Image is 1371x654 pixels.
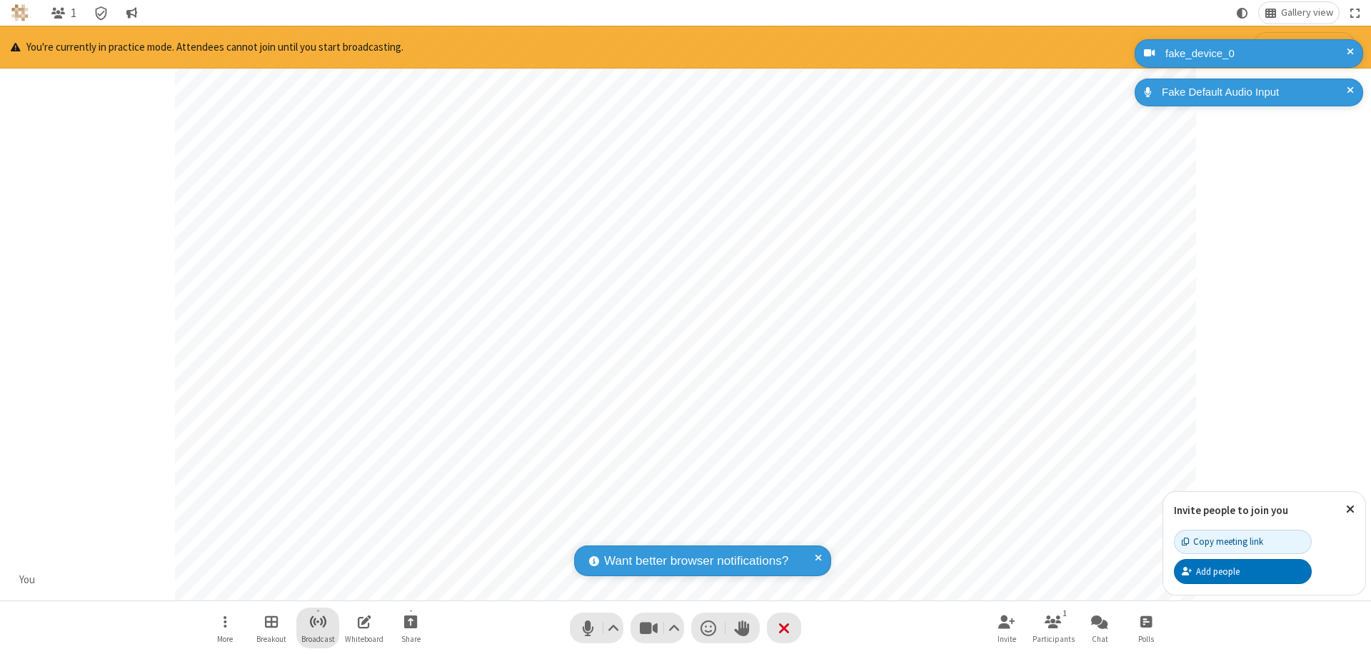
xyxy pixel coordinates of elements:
button: Change layout [1259,2,1339,24]
div: Meeting details Encryption enabled [88,2,115,24]
div: Fake Default Audio Input [1157,84,1352,101]
button: Copy meeting link [1174,530,1312,554]
button: Open menu [204,608,246,648]
div: Copy meeting link [1182,535,1263,548]
img: QA Selenium DO NOT DELETE OR CHANGE [11,4,29,21]
span: Chat [1092,635,1108,643]
span: Share [401,635,421,643]
button: Invite participants (⌘+Shift+I) [985,608,1028,648]
button: Start broadcast [296,608,339,648]
button: Start broadcasting [1253,32,1355,62]
span: Broadcast [301,635,335,643]
div: 1 [1059,607,1071,620]
button: Open chat [1078,608,1121,648]
span: More [217,635,233,643]
button: Video setting [665,613,684,643]
button: Mute (⌘+Shift+A) [570,613,623,643]
button: Fullscreen [1345,2,1366,24]
button: Add people [1174,559,1312,583]
button: End or leave meeting [767,613,801,643]
button: Open participant list [45,2,82,24]
button: Close popover [1335,492,1365,527]
button: Using system theme [1231,2,1254,24]
span: Participants [1033,635,1075,643]
button: Manage Breakout Rooms [250,608,293,648]
p: You're currently in practice mode. Attendees cannot join until you start broadcasting. [11,39,403,56]
span: Gallery view [1281,7,1333,19]
span: Polls [1138,635,1154,643]
label: Invite people to join you [1174,503,1288,517]
span: Invite [998,635,1016,643]
button: Raise hand [725,613,760,643]
span: Breakout [256,635,286,643]
button: Audio settings [604,613,623,643]
button: Open shared whiteboard [343,608,386,648]
button: Stop video (⌘+Shift+V) [631,613,684,643]
span: Want better browser notifications? [604,552,788,570]
button: Start sharing [389,608,432,648]
span: 1 [71,6,76,20]
button: Open participant list [1032,608,1075,648]
div: You [14,572,41,588]
div: fake_device_0 [1160,46,1352,62]
button: Send a reaction [691,613,725,643]
span: Whiteboard [345,635,383,643]
button: Conversation [120,2,143,24]
button: Open poll [1125,608,1167,648]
